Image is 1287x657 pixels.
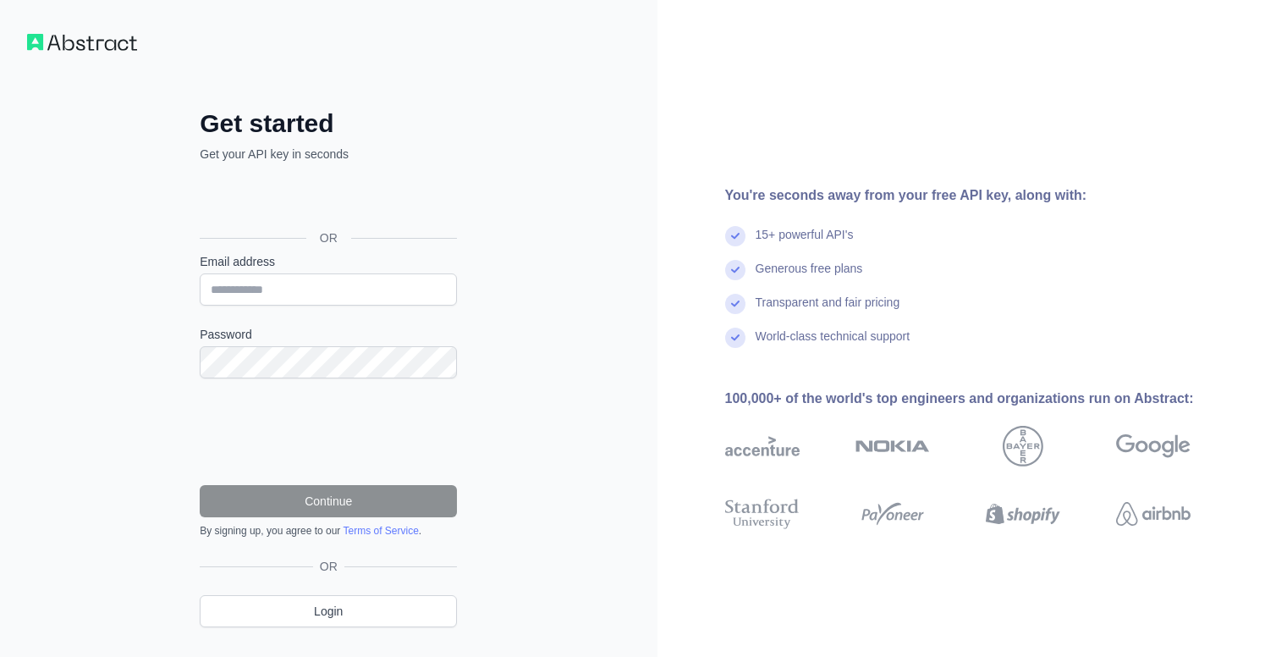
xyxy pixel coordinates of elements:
img: check mark [725,226,745,246]
p: Get your API key in seconds [200,146,457,163]
img: google [1116,426,1191,467]
a: Terms of Service [343,525,418,537]
span: OR [306,229,351,246]
div: You're seconds away from your free API key, along with: [725,185,1245,206]
h2: Get started [200,108,457,139]
div: Transparent and fair pricing [756,294,900,328]
label: Email address [200,253,457,270]
img: payoneer [855,495,930,533]
div: By signing up, you agree to our . [200,524,457,538]
label: Password [200,326,457,343]
img: check mark [725,294,745,314]
img: shopify [986,495,1060,533]
img: nokia [855,426,930,467]
img: check mark [725,328,745,348]
button: Continue [200,485,457,517]
img: Workflow [27,34,137,51]
div: World-class technical support [756,328,910,362]
div: Generous free plans [756,260,863,294]
img: bayer [1003,426,1043,467]
iframe: reCAPTCHA [200,399,457,465]
img: check mark [725,260,745,280]
img: stanford university [725,495,800,533]
img: airbnb [1116,495,1191,533]
img: accenture [725,426,800,467]
iframe: Sign in with Google Button [191,181,462,218]
div: 15+ powerful API's [756,226,854,260]
span: OR [313,558,344,575]
a: Login [200,595,457,627]
div: 100,000+ of the world's top engineers and organizations run on Abstract: [725,389,1245,409]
